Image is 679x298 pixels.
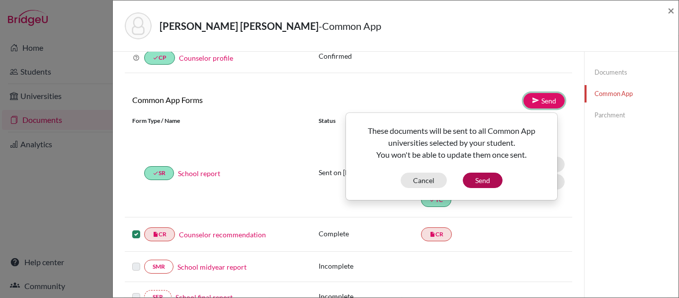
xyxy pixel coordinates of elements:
a: Counselor profile [179,54,233,62]
a: School report [178,168,220,179]
div: Form Type / Name [125,116,311,125]
a: Send [523,93,565,108]
a: insert_drive_fileCR [144,227,175,241]
h6: Common App Forms [125,95,348,104]
a: Counselor recommendation [179,229,266,240]
p: Sent on [DATE] [319,167,421,178]
i: insert_drive_file [153,231,159,237]
button: Cancel [401,173,447,188]
a: School midyear report [177,262,247,272]
p: Confirmed [319,51,565,61]
i: insert_drive_file [429,231,435,237]
a: doneSR [144,166,174,180]
p: These documents will be sent to all Common App universities selected by your student. You won't b... [354,125,549,161]
a: Documents [585,64,679,81]
p: Complete [319,228,421,239]
i: done [153,170,159,176]
div: Status [319,116,421,125]
div: Send [345,112,558,200]
strong: [PERSON_NAME] [PERSON_NAME] [160,20,319,32]
p: Incomplete [319,261,421,271]
a: SMR [144,260,173,274]
span: - Common App [319,20,381,32]
a: doneCP [144,51,175,65]
button: Close [668,4,675,16]
i: done [153,55,159,61]
a: Parchment [585,106,679,124]
button: Send [463,173,503,188]
a: insert_drive_fileCR [421,227,452,241]
a: Common App [585,85,679,102]
span: × [668,3,675,17]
